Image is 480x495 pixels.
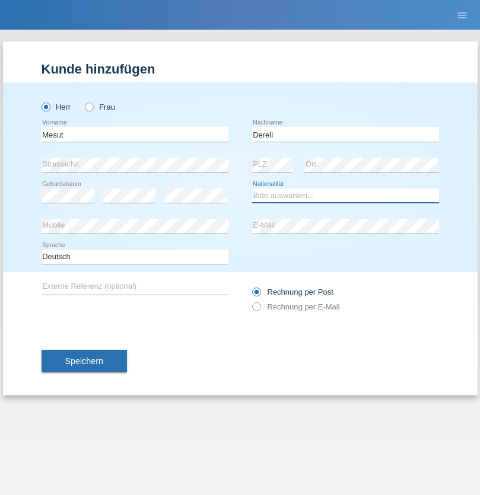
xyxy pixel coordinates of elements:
input: Rechnung per Post [252,288,260,302]
label: Rechnung per Post [252,288,333,296]
a: menu [450,11,474,18]
label: Herr [42,103,71,111]
input: Rechnung per E-Mail [252,302,260,317]
span: Speichern [65,356,103,366]
h1: Kunde hinzufügen [42,62,439,76]
label: Frau [85,103,115,111]
input: Herr [42,103,49,110]
label: Rechnung per E-Mail [252,302,340,311]
button: Speichern [42,350,127,372]
i: menu [456,9,468,21]
input: Frau [85,103,93,110]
